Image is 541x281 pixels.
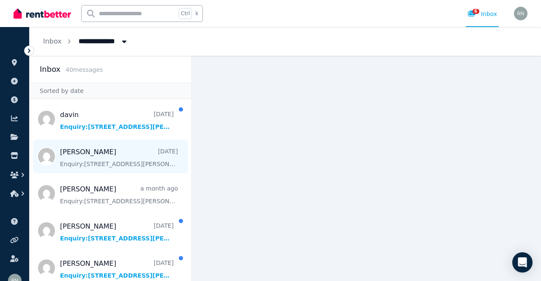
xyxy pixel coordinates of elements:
nav: Message list [30,99,191,281]
a: [PERSON_NAME][DATE]Enquiry:[STREET_ADDRESS][PERSON_NAME]. [60,147,178,168]
a: [PERSON_NAME][DATE]Enquiry:[STREET_ADDRESS][PERSON_NAME]. [60,259,174,280]
span: 40 message s [66,66,103,73]
a: Inbox [43,37,62,45]
div: Open Intercom Messenger [512,252,533,273]
img: RentBetter [14,7,71,20]
span: Ctrl [179,8,192,19]
a: davin[DATE]Enquiry:[STREET_ADDRESS][PERSON_NAME]. [60,110,174,131]
span: 6 [473,9,479,14]
div: Inbox [467,10,497,18]
img: Rajkamal Nagaraj [514,7,527,20]
a: [PERSON_NAME][DATE]Enquiry:[STREET_ADDRESS][PERSON_NAME]. [60,221,174,243]
h2: Inbox [40,63,60,75]
span: k [195,10,198,17]
a: [PERSON_NAME]a month agoEnquiry:[STREET_ADDRESS][PERSON_NAME]. [60,184,178,205]
div: Sorted by date [30,83,191,99]
nav: Breadcrumb [30,27,142,56]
